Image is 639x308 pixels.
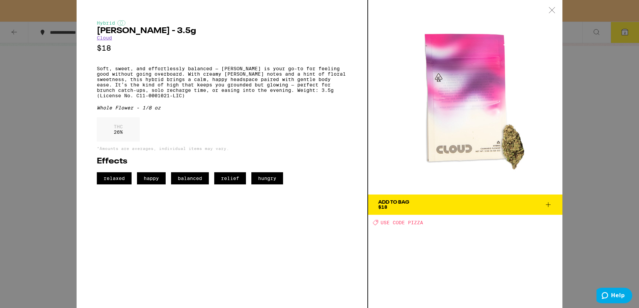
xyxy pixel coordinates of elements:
div: Whole Flower - 1/8 oz [97,105,347,110]
p: $18 [97,44,347,52]
span: hungry [251,172,283,184]
div: 26 % [97,117,140,142]
span: happy [137,172,166,184]
p: THC [114,124,123,129]
span: USE CODE PIZZA [381,220,423,225]
p: Soft, sweet, and effortlessly balanced — [PERSON_NAME] is your go-to for feeling good without goi... [97,66,347,98]
span: relief [214,172,246,184]
span: relaxed [97,172,132,184]
h2: [PERSON_NAME] - 3.5g [97,27,347,35]
div: Add To Bag [378,200,409,205]
img: hybridColor.svg [117,20,126,26]
button: Add To Bag$18 [368,195,562,215]
a: Cloud [97,35,112,41]
h2: Effects [97,157,347,165]
p: *Amounts are averages, individual items may vary. [97,146,347,151]
span: $18 [378,204,387,210]
div: Hybrid [97,20,347,26]
iframe: Opens a widget where you can find more information [596,288,632,305]
span: balanced [171,172,209,184]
